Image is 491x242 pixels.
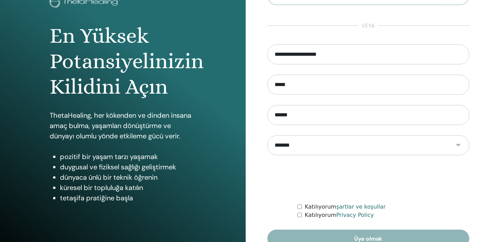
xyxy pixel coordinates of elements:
li: dünyaca ünlü bir teknik öğrenin [60,172,196,182]
li: küresel bir topluluğa katılın [60,182,196,193]
p: ThetaHealing, her kökenden ve dinden insana amaç bulma, yaşamları dönüştürme ve dünyayı olumlu yö... [50,110,196,141]
span: veya [358,22,378,30]
li: duygusal ve fiziksel sağlığı geliştirmek [60,162,196,172]
iframe: reCAPTCHA [316,166,421,192]
li: tetaşifa pratiğine başla [60,193,196,203]
li: pozitif bir yaşam tarzı yaşamak [60,151,196,162]
a: Privacy Policy [336,212,374,218]
label: Katılıyorum [305,211,374,219]
label: Katılıyorum [305,203,386,211]
h1: En Yüksek Potansiyelinizin Kilidini Açın [50,23,196,100]
a: şartlar ve koşullar [336,203,386,210]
